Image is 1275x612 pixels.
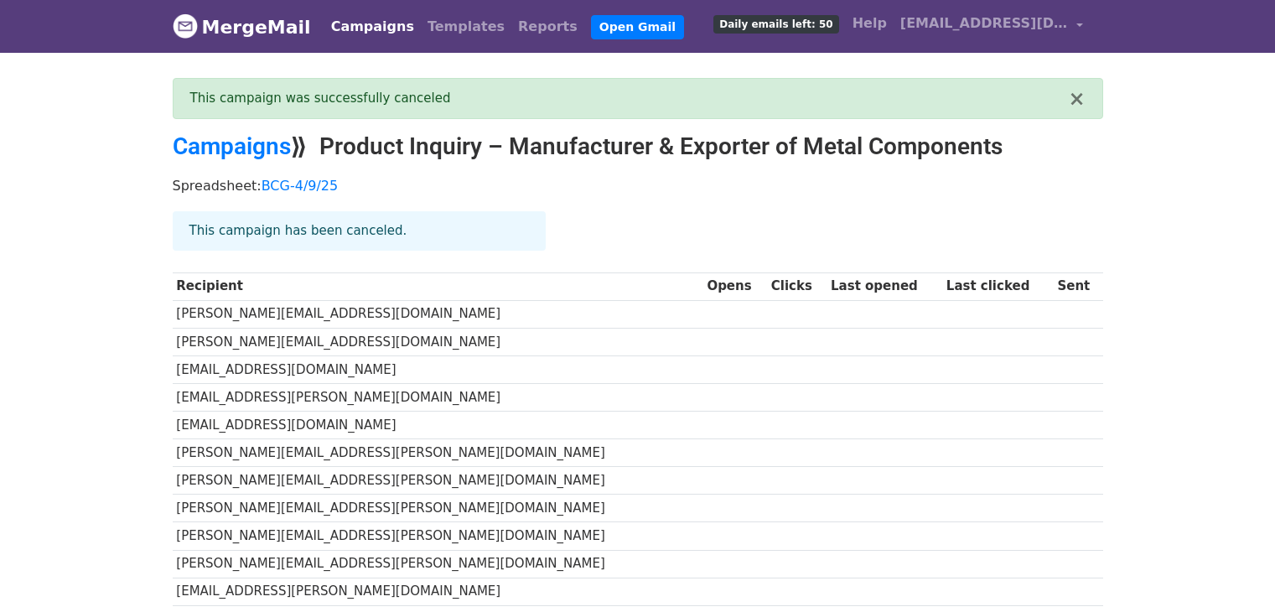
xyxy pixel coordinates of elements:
[1054,272,1103,300] th: Sent
[173,439,703,467] td: [PERSON_NAME][EMAIL_ADDRESS][PERSON_NAME][DOMAIN_NAME]
[894,7,1090,46] a: [EMAIL_ADDRESS][DOMAIN_NAME]
[173,177,1103,194] p: Spreadsheet:
[173,467,703,495] td: [PERSON_NAME][EMAIL_ADDRESS][PERSON_NAME][DOMAIN_NAME]
[173,13,198,39] img: MergeMail logo
[173,132,291,160] a: Campaigns
[173,383,703,411] td: [EMAIL_ADDRESS][PERSON_NAME][DOMAIN_NAME]
[846,7,894,40] a: Help
[173,412,703,439] td: [EMAIL_ADDRESS][DOMAIN_NAME]
[827,272,942,300] th: Last opened
[942,272,1054,300] th: Last clicked
[511,10,584,44] a: Reports
[262,178,339,194] a: BCG-4/9/25
[173,300,703,328] td: [PERSON_NAME][EMAIL_ADDRESS][DOMAIN_NAME]
[591,15,684,39] a: Open Gmail
[173,132,1103,161] h2: ⟫ Product Inquiry – Manufacturer & Exporter of Metal Components
[173,522,703,550] td: [PERSON_NAME][EMAIL_ADDRESS][PERSON_NAME][DOMAIN_NAME]
[190,89,1069,108] div: This campaign was successfully canceled
[173,9,311,44] a: MergeMail
[173,211,546,251] div: This campaign has been canceled.
[173,550,703,578] td: [PERSON_NAME][EMAIL_ADDRESS][PERSON_NAME][DOMAIN_NAME]
[324,10,421,44] a: Campaigns
[173,578,703,605] td: [EMAIL_ADDRESS][PERSON_NAME][DOMAIN_NAME]
[900,13,1068,34] span: [EMAIL_ADDRESS][DOMAIN_NAME]
[703,272,767,300] th: Opens
[707,7,845,40] a: Daily emails left: 50
[767,272,827,300] th: Clicks
[173,328,703,355] td: [PERSON_NAME][EMAIL_ADDRESS][DOMAIN_NAME]
[713,15,838,34] span: Daily emails left: 50
[173,355,703,383] td: [EMAIL_ADDRESS][DOMAIN_NAME]
[173,495,703,522] td: [PERSON_NAME][EMAIL_ADDRESS][PERSON_NAME][DOMAIN_NAME]
[421,10,511,44] a: Templates
[173,272,703,300] th: Recipient
[1068,89,1085,109] button: ×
